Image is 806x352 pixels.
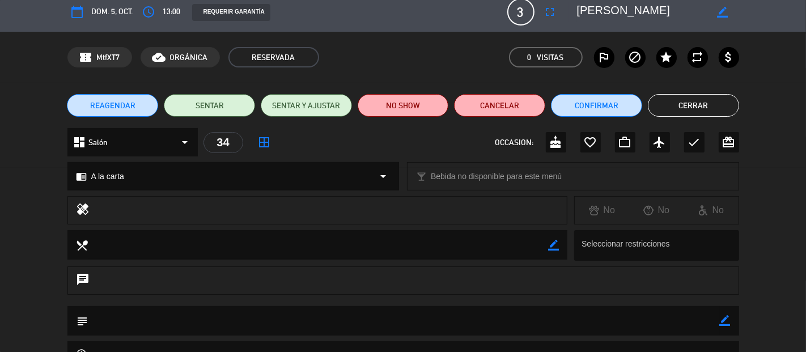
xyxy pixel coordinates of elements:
span: OCCASION: [495,136,534,149]
button: SENTAR Y AJUSTAR [261,94,352,117]
button: fullscreen [540,2,561,22]
span: REAGENDAR [90,100,135,112]
button: calendar_today [67,2,88,22]
i: outlined_flag [597,50,611,64]
i: chrome_reader_mode [77,171,87,182]
span: 13:00 [163,5,181,18]
i: card_giftcard [722,135,736,149]
div: 34 [203,132,243,153]
i: cake [549,135,563,149]
i: chat [77,273,90,289]
i: repeat [691,50,705,64]
div: No [684,203,738,218]
span: A la carta [91,170,124,183]
i: airplanemode_active [653,135,667,149]
div: No [575,203,629,218]
i: local_bar [416,171,427,182]
span: confirmation_number [79,50,93,64]
i: local_dining [76,239,88,251]
button: Cancelar [454,94,545,117]
i: attach_money [722,50,736,64]
i: border_all [258,135,272,149]
span: RESERVADA [228,47,319,67]
i: border_color [548,240,559,251]
button: access_time [139,2,159,22]
span: 0 [528,51,532,64]
i: favorite_border [584,135,597,149]
span: MtfXT7 [97,51,120,64]
span: Salón [88,136,108,149]
button: REAGENDAR [67,94,158,117]
span: Bebida no disponible para este menú [431,170,562,183]
button: NO SHOW [358,94,449,117]
div: REQUERIR GARANTÍA [192,4,270,21]
button: Confirmar [551,94,642,117]
span: dom. 5, oct. [92,5,133,18]
i: dashboard [73,135,87,149]
i: work_outline [618,135,632,149]
i: star [660,50,673,64]
em: Visitas [537,51,564,64]
i: check [688,135,701,149]
i: access_time [142,5,156,19]
i: block [629,50,642,64]
i: calendar_today [71,5,84,19]
i: border_color [720,315,731,326]
div: No [629,203,684,218]
i: subject [76,315,88,327]
i: border_color [717,7,728,18]
i: fullscreen [544,5,557,19]
i: arrow_drop_down [376,169,390,183]
button: Cerrar [648,94,739,117]
i: healing [77,202,90,218]
i: cloud_done [152,50,166,64]
button: SENTAR [164,94,255,117]
i: arrow_drop_down [179,135,192,149]
span: ORGÁNICA [170,51,208,64]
